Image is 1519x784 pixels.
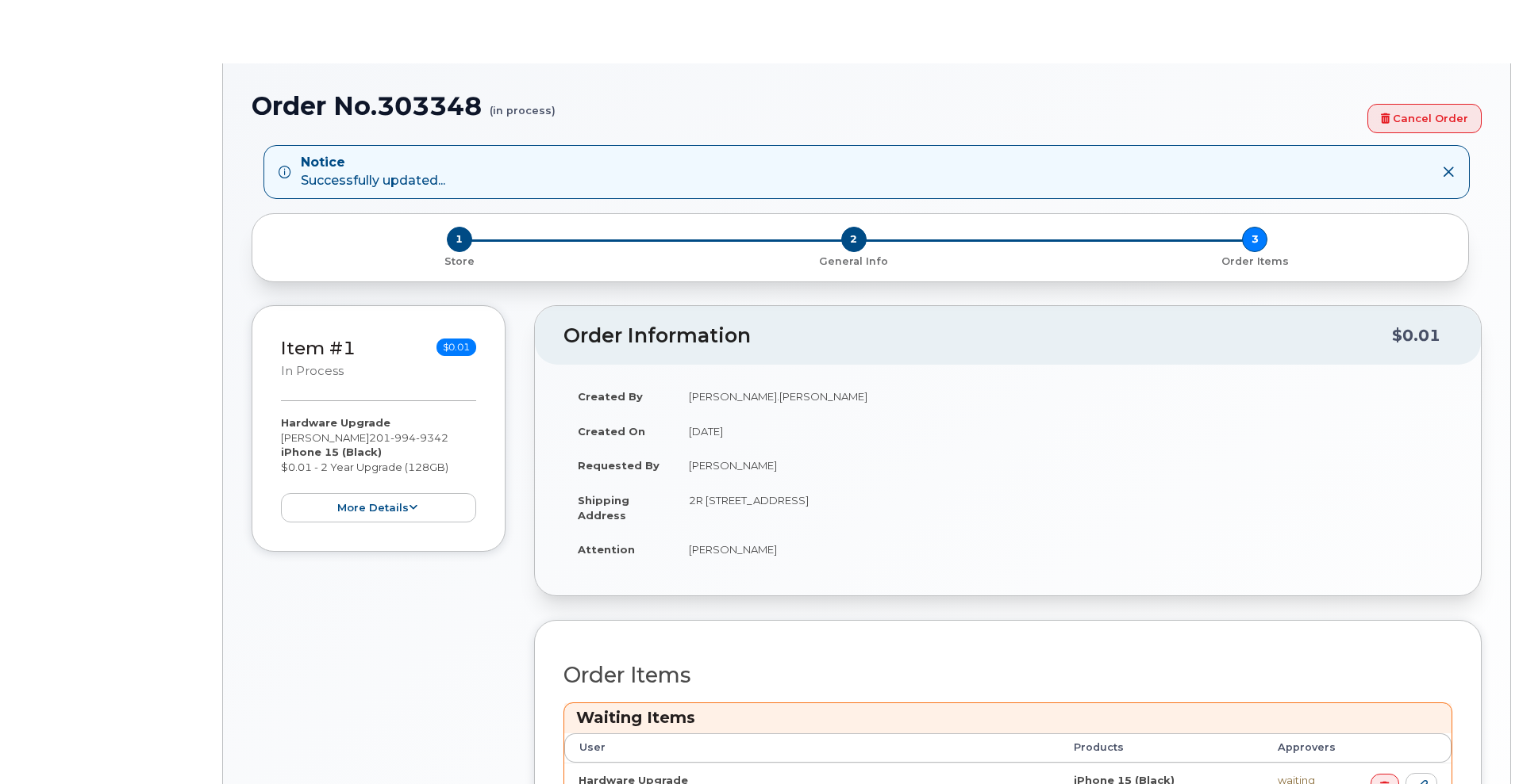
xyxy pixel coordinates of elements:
[281,446,382,458] strong: iPhone 15 (Black)
[578,459,660,472] strong: Requested By
[281,337,356,359] a: Item #1
[281,416,390,429] strong: Hardware Upgrade
[252,92,1359,120] h1: Order No.303348
[675,379,1452,414] td: [PERSON_NAME].[PERSON_NAME]
[578,494,629,522] strong: Shipping Address
[578,390,643,403] strong: Created By
[675,532,1452,567] td: [PERSON_NAME]
[1059,733,1263,762] th: Products
[447,227,472,252] span: 1
[576,707,1440,729] h3: Waiting Items
[1367,104,1482,133] a: Cancel Order
[281,415,476,522] div: [PERSON_NAME] $0.01 - 2 Year Upgrade (128GB)
[1263,733,1353,762] th: Approvers
[490,92,556,117] small: (in process)
[416,431,448,444] span: 9342
[563,325,1392,347] h2: Order Information
[1392,320,1440,350] div: $0.01
[564,733,1059,762] th: User
[841,227,867,252] span: 2
[660,254,1048,269] p: General Info
[653,252,1054,269] a: 2 General Info
[563,664,1452,687] h2: Order Items
[675,448,1452,483] td: [PERSON_NAME]
[369,431,448,444] span: 201
[675,483,1452,532] td: 2R [STREET_ADDRESS]
[436,338,476,356] span: $0.01
[301,154,445,190] div: Successfully updated...
[281,493,476,522] button: more details
[578,425,645,438] strong: Created On
[265,252,653,269] a: 1 Store
[390,431,416,444] span: 994
[271,254,647,269] p: Store
[281,364,344,378] small: in process
[675,414,1452,449] td: [DATE]
[578,543,635,556] strong: Attention
[301,154,445,172] strong: Notice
